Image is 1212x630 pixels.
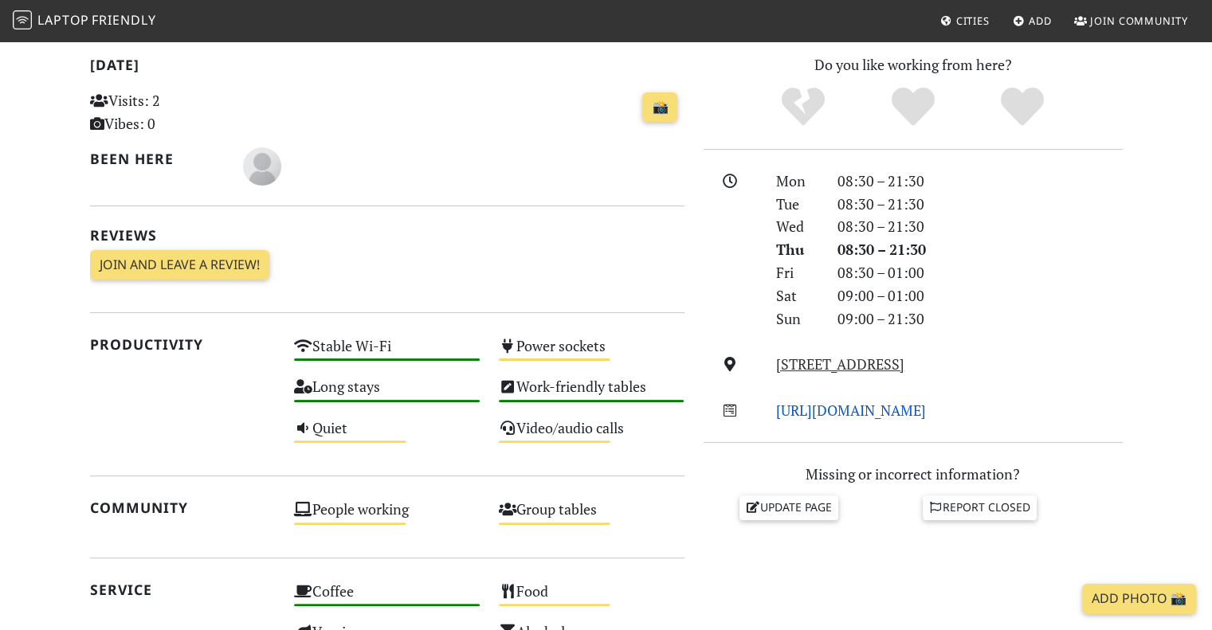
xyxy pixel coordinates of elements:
[776,401,926,420] a: [URL][DOMAIN_NAME]
[776,354,904,374] a: [STREET_ADDRESS]
[828,170,1132,193] div: 08:30 – 21:30
[1029,14,1052,28] span: Add
[767,170,827,193] div: Mon
[934,6,996,35] a: Cities
[90,89,276,135] p: Visits: 2 Vibes: 0
[704,463,1123,486] p: Missing or incorrect information?
[90,499,276,516] h2: Community
[828,193,1132,216] div: 08:30 – 21:30
[858,85,968,129] div: Yes
[92,11,155,29] span: Friendly
[1006,6,1058,35] a: Add
[828,238,1132,261] div: 08:30 – 21:30
[1068,6,1194,35] a: Join Community
[489,333,694,374] div: Power sockets
[923,495,1037,519] a: Report closed
[284,496,489,537] div: People working
[956,14,990,28] span: Cities
[767,261,827,284] div: Fri
[828,284,1132,307] div: 09:00 – 01:00
[284,578,489,619] div: Coffee
[489,415,694,456] div: Video/audio calls
[767,193,827,216] div: Tue
[37,11,89,29] span: Laptop
[489,578,694,619] div: Food
[767,307,827,331] div: Sun
[90,581,276,598] h2: Service
[828,307,1132,331] div: 09:00 – 21:30
[90,250,269,280] a: Join and leave a review!
[284,333,489,374] div: Stable Wi-Fi
[489,496,694,537] div: Group tables
[284,374,489,414] div: Long stays
[739,495,838,519] a: Update page
[90,336,276,353] h2: Productivity
[767,215,827,238] div: Wed
[90,151,225,167] h2: Been here
[642,92,677,123] a: 📸
[489,374,694,414] div: Work-friendly tables
[90,57,684,80] h2: [DATE]
[243,155,281,174] span: Rory McElearney
[967,85,1077,129] div: Definitely!
[1090,14,1188,28] span: Join Community
[284,415,489,456] div: Quiet
[90,227,684,244] h2: Reviews
[828,261,1132,284] div: 08:30 – 01:00
[704,53,1123,76] p: Do you like working from here?
[767,284,827,307] div: Sat
[828,215,1132,238] div: 08:30 – 21:30
[13,7,156,35] a: LaptopFriendly LaptopFriendly
[748,85,858,129] div: No
[767,238,827,261] div: Thu
[13,10,32,29] img: LaptopFriendly
[243,147,281,186] img: blank-535327c66bd565773addf3077783bbfce4b00ec00e9fd257753287c682c7fa38.png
